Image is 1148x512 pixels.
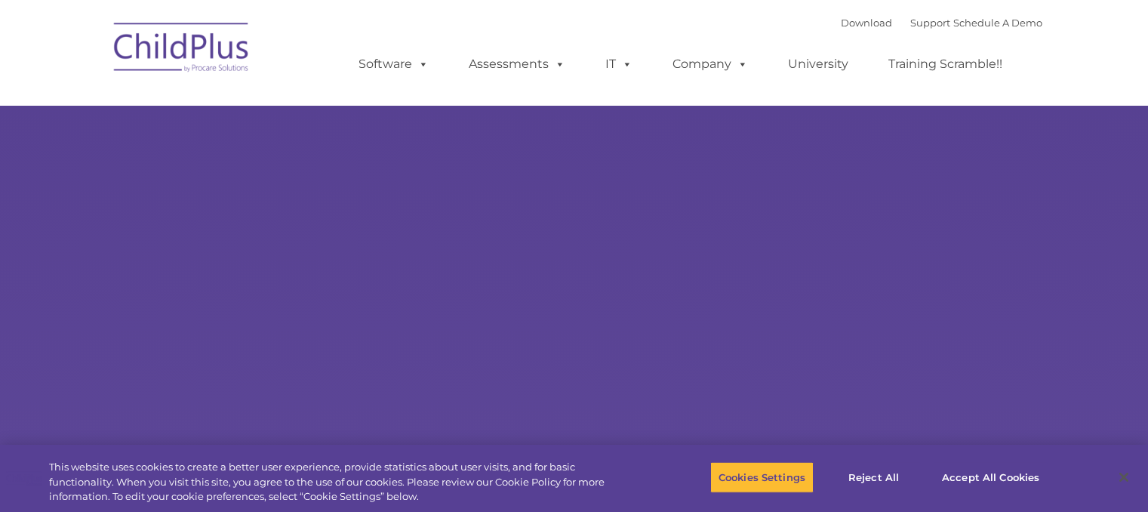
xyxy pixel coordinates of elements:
a: IT [590,49,648,79]
a: Schedule A Demo [953,17,1042,29]
img: ChildPlus by Procare Solutions [106,12,257,88]
a: Assessments [454,49,580,79]
a: Training Scramble!! [873,49,1017,79]
a: Support [910,17,950,29]
button: Accept All Cookies [934,461,1048,493]
div: This website uses cookies to create a better user experience, provide statistics about user visit... [49,460,632,504]
button: Reject All [826,461,921,493]
button: Cookies Settings [710,461,814,493]
font: | [841,17,1042,29]
a: University [773,49,863,79]
a: Software [343,49,444,79]
a: Company [657,49,763,79]
button: Close [1107,461,1140,494]
a: Download [841,17,892,29]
